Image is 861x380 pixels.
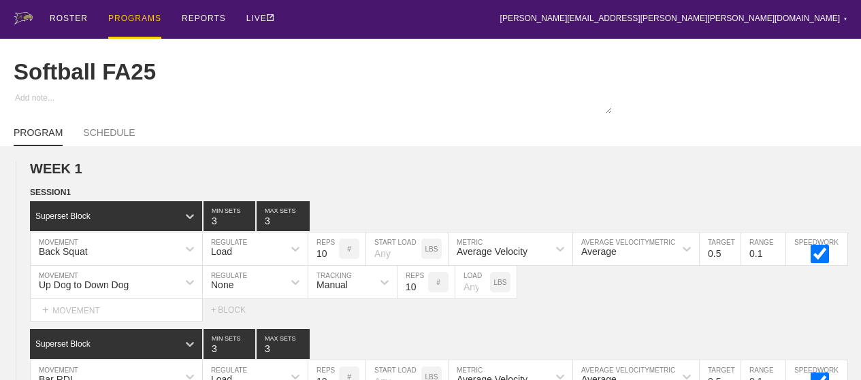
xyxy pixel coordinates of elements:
iframe: Chat Widget [793,315,861,380]
div: None [211,279,233,290]
a: SCHEDULE [83,127,135,145]
div: Manual [316,279,348,290]
div: Up Dog to Down Dog [39,279,129,290]
div: Average Velocity [457,246,527,257]
div: Load [211,246,232,257]
span: + [42,304,48,315]
div: Back Squat [39,246,88,257]
span: SESSION 1 [30,188,71,197]
div: + BLOCK [211,305,259,315]
input: None [257,201,310,231]
div: ▼ [843,15,847,23]
div: Average [581,246,617,257]
div: Superset Block [35,211,91,221]
input: Any [455,266,490,298]
div: MOVEMENT [30,299,203,322]
input: None [257,329,310,359]
input: Any [366,232,421,265]
p: # [436,279,440,286]
div: Superset Block [35,339,91,349]
p: LBS [494,279,507,286]
img: logo [14,12,33,24]
p: LBS [425,245,438,253]
span: WEEK 1 [30,161,82,176]
p: # [347,245,351,253]
a: PROGRAM [14,127,63,146]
